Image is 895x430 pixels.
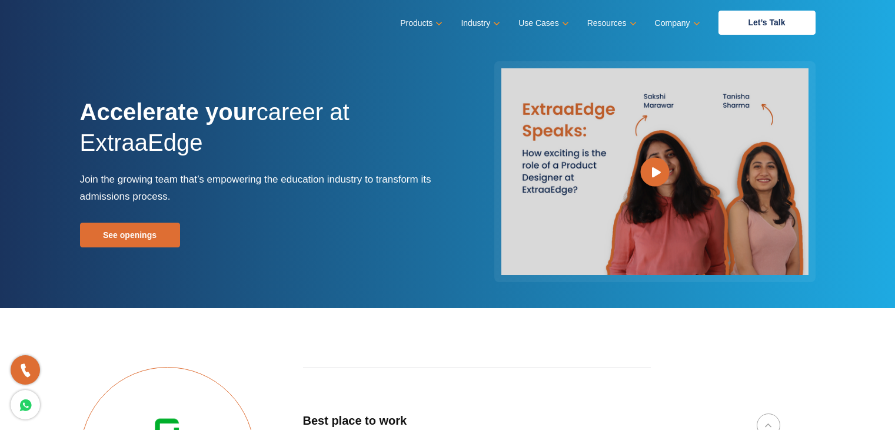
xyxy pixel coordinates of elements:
strong: Accelerate your [80,99,257,125]
h1: career at ExtraaEdge [80,97,439,171]
a: Use Cases [518,15,566,32]
a: Industry [461,15,498,32]
a: Products [400,15,440,32]
a: See openings [80,223,180,247]
p: Join the growing team that’s empowering the education industry to transform its admissions process. [80,171,439,205]
h5: Best place to work [303,414,690,428]
a: Let’s Talk [718,11,816,35]
a: Resources [587,15,634,32]
a: Company [655,15,698,32]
